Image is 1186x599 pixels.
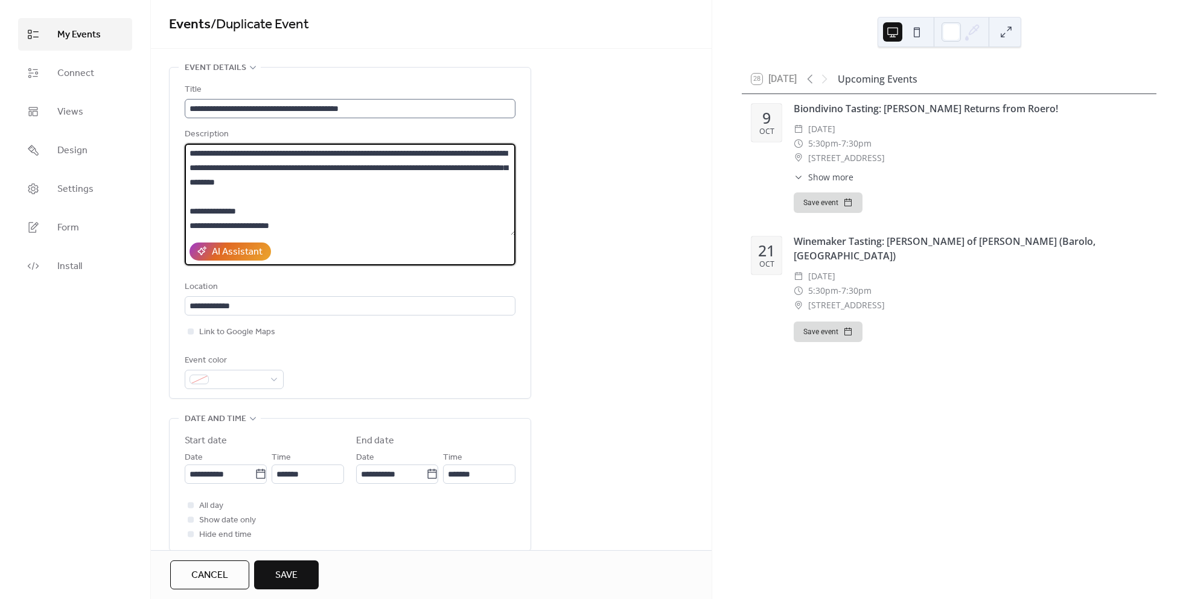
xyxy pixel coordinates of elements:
a: My Events [18,18,132,51]
div: Location [185,280,513,294]
div: Upcoming Events [838,72,917,86]
span: [DATE] [808,269,835,284]
div: End date [356,434,394,448]
div: Description [185,127,513,142]
span: Save [275,568,298,583]
span: 5:30pm [808,136,838,151]
a: Connect [18,57,132,89]
div: 9 [762,110,771,125]
span: Install [57,259,82,274]
a: Design [18,134,132,166]
div: Oct [759,128,774,136]
div: ​ [794,269,803,284]
div: ​ [794,122,803,136]
div: Biondivino Tasting: [PERSON_NAME] Returns from Roero! [794,101,1147,116]
span: Show more [808,171,853,183]
span: My Events [57,28,101,42]
a: Events [169,11,211,38]
span: Event details [185,61,246,75]
div: Event color [185,353,281,368]
span: Cancel [191,568,228,583]
button: Save event [794,192,862,213]
span: Form [57,221,79,235]
span: Time [272,451,291,465]
button: AI Assistant [190,242,271,261]
span: 7:30pm [841,284,872,298]
button: Save [254,560,319,589]
button: Cancel [170,560,249,589]
span: / Duplicate Event [211,11,309,38]
span: Date [356,451,374,465]
span: 7:30pm [841,136,872,151]
span: Design [57,144,88,158]
span: Date and time [185,412,246,426]
div: ​ [794,136,803,151]
a: Views [18,95,132,128]
span: Link to Google Maps [199,325,275,340]
div: Start date [185,434,227,448]
div: Oct [759,261,774,268]
span: - [838,136,841,151]
a: Install [18,250,132,282]
div: 21 [758,243,775,258]
span: - [838,284,841,298]
a: Settings [18,173,132,205]
span: [STREET_ADDRESS] [808,151,885,165]
button: ​Show more [794,171,853,183]
span: Views [57,105,83,119]
button: Save event [794,322,862,342]
div: ​ [794,171,803,183]
div: Winemaker Tasting: [PERSON_NAME] of [PERSON_NAME] (Barolo, [GEOGRAPHIC_DATA]) [794,234,1147,263]
span: [DATE] [808,122,835,136]
span: Settings [57,182,94,197]
span: Hide end time [199,528,252,542]
a: Form [18,211,132,244]
span: Time [443,451,462,465]
div: Title [185,83,513,97]
span: 5:30pm [808,284,838,298]
span: All day [199,499,223,513]
div: ​ [794,284,803,298]
div: ​ [794,298,803,312]
span: Show date only [199,513,256,528]
span: Connect [57,66,94,81]
div: AI Assistant [212,245,263,259]
span: [STREET_ADDRESS] [808,298,885,312]
span: Date [185,451,203,465]
div: ​ [794,151,803,165]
